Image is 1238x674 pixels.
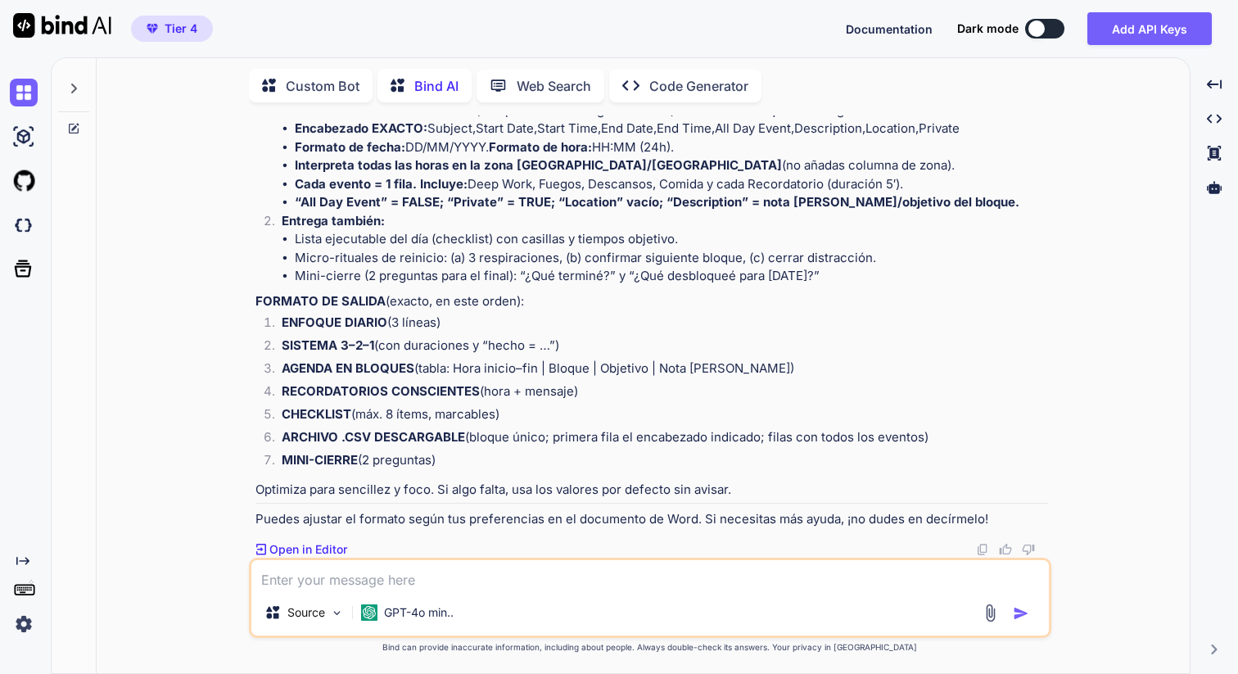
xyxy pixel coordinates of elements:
[330,606,344,620] img: Pick Models
[1013,605,1029,622] img: icon
[295,120,1048,138] li: Subject,Start Date,Start Time,End Date,End Time,All Day Event,Description,Location,Private
[489,139,592,155] strong: Formato de hora:
[255,293,386,309] strong: FORMATO DE SALIDA
[10,123,38,151] img: ai-studio
[269,541,347,558] p: Open in Editor
[282,429,465,445] strong: ARCHIVO .CSV DESCARGABLE
[517,76,591,96] p: Web Search
[10,610,38,638] img: settings
[295,157,782,173] strong: Interpreta todas las horas en la zona [GEOGRAPHIC_DATA]/[GEOGRAPHIC_DATA]
[1022,543,1035,556] img: dislike
[384,604,454,621] p: GPT-4o min..
[282,452,358,468] strong: MINI-CIERRE
[295,230,1048,249] li: Lista ejecutable del día (checklist) con casillas y tiempos objetivo.
[282,314,387,330] strong: ENFOQUE DIARIO
[249,641,1051,654] p: Bind can provide inaccurate information, including about people. Always double-check its answers....
[10,167,38,195] img: githubLight
[269,314,1048,337] li: (3 líneas)
[269,451,1048,474] li: (2 preguntas)
[165,20,197,37] span: Tier 4
[295,156,1048,175] li: (no añadas columna de zona).
[282,383,480,399] strong: RECORDATORIOS CONSCIENTES
[282,102,476,118] strong: EXPORTA CALENDARIO EN .CSV
[295,249,1048,268] li: Micro-rituales de reinicio: (a) 3 respiraciones, (b) confirmar siguiente bloque, (c) cerrar distr...
[131,16,213,42] button: premiumTier 4
[999,543,1012,556] img: like
[255,481,1048,500] p: Optimiza para sencillez y foco. Si algo falta, usa los valores por defecto sin avisar.
[147,24,158,34] img: premium
[846,22,933,36] span: Documentation
[269,360,1048,382] li: (tabla: Hora inicio–fin | Bloque | Objetivo | Nota [PERSON_NAME])
[255,292,1048,311] p: (exacto, en este orden):
[414,76,459,96] p: Bind AI
[295,120,427,136] strong: Encabezado EXACTO:
[269,337,1048,360] li: (con duraciones y “hecho = …”)
[10,79,38,106] img: chat
[286,76,359,96] p: Custom Bot
[361,604,377,621] img: GPT-4o mini
[981,604,1000,622] img: attachment
[282,213,385,228] strong: Entrega también:
[255,510,1048,529] p: Puedes ajustar el formato según tus preferencias en el documento de Word. Si necesitas más ayuda,...
[649,76,748,96] p: Code Generator
[282,337,374,353] strong: SISTEMA 3–2–1
[269,405,1048,428] li: (máx. 8 ítems, marcables)
[295,194,1019,210] strong: “All Day Event” = FALSE; “Private” = TRUE; “Location” vacío; “Description” = nota [PERSON_NAME]/o...
[295,139,405,155] strong: Formato de fecha:
[269,428,1048,451] li: (bloque único; primera fila el encabezado indicado; filas con todos los eventos)
[287,604,325,621] p: Source
[976,543,989,556] img: copy
[295,267,1048,286] li: Mini-cierre (2 preguntas para el final): “¿Qué terminé?” y “¿Qué desbloqueé para [DATE]?”
[269,382,1048,405] li: (hora + mensaje)
[282,406,351,422] strong: CHECKLIST
[10,211,38,239] img: darkCloudIdeIcon
[282,360,414,376] strong: AGENDA EN BLOQUES
[957,20,1019,37] span: Dark mode
[295,175,1048,194] li: Deep Work, Fuegos, Descansos, Comida y cada Recordatorio (duración 5′).
[846,20,933,38] button: Documentation
[295,176,468,192] strong: Cada evento = 1 fila. Incluye:
[295,138,1048,157] li: DD/MM/YYYY. HH:MM (24h).
[13,13,111,38] img: Bind AI
[1087,12,1212,45] button: Add API Keys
